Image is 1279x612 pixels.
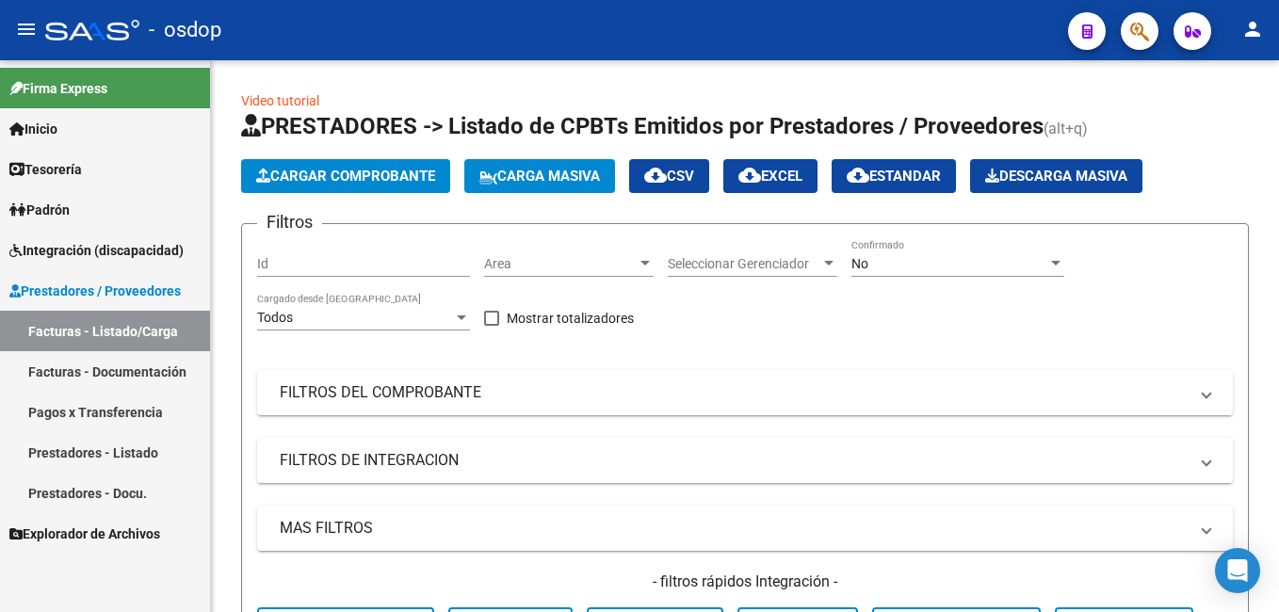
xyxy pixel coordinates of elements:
[985,168,1127,185] span: Descarga Masiva
[668,256,820,272] span: Seleccionar Gerenciador
[9,78,107,99] span: Firma Express
[9,119,57,139] span: Inicio
[851,256,868,271] span: No
[847,168,941,185] span: Estandar
[464,159,615,193] button: Carga Masiva
[280,450,1188,471] mat-panel-title: FILTROS DE INTEGRACION
[149,9,221,51] span: - osdop
[257,438,1233,483] mat-expansion-panel-header: FILTROS DE INTEGRACION
[738,164,761,186] mat-icon: cloud_download
[241,113,1044,139] span: PRESTADORES -> Listado de CPBTs Emitidos por Prestadores / Proveedores
[280,518,1188,539] mat-panel-title: MAS FILTROS
[9,281,181,301] span: Prestadores / Proveedores
[257,506,1233,551] mat-expansion-panel-header: MAS FILTROS
[257,310,293,325] span: Todos
[1215,548,1260,593] div: Open Intercom Messenger
[738,168,802,185] span: EXCEL
[507,307,634,330] span: Mostrar totalizadores
[723,159,818,193] button: EXCEL
[1044,120,1088,137] span: (alt+q)
[484,256,637,272] span: Area
[629,159,709,193] button: CSV
[970,159,1142,193] button: Descarga Masiva
[257,572,1233,592] h4: - filtros rápidos Integración -
[257,370,1233,415] mat-expansion-panel-header: FILTROS DEL COMPROBANTE
[9,523,160,544] span: Explorador de Archivos
[9,240,184,261] span: Integración (discapacidad)
[847,164,869,186] mat-icon: cloud_download
[644,164,667,186] mat-icon: cloud_download
[241,159,450,193] button: Cargar Comprobante
[479,168,600,185] span: Carga Masiva
[644,168,694,185] span: CSV
[1241,18,1264,40] mat-icon: person
[241,93,319,108] a: Video tutorial
[970,159,1142,193] app-download-masive: Descarga masiva de comprobantes (adjuntos)
[9,200,70,220] span: Padrón
[257,209,322,235] h3: Filtros
[9,159,82,180] span: Tesorería
[256,168,435,185] span: Cargar Comprobante
[832,159,956,193] button: Estandar
[280,382,1188,403] mat-panel-title: FILTROS DEL COMPROBANTE
[15,18,38,40] mat-icon: menu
